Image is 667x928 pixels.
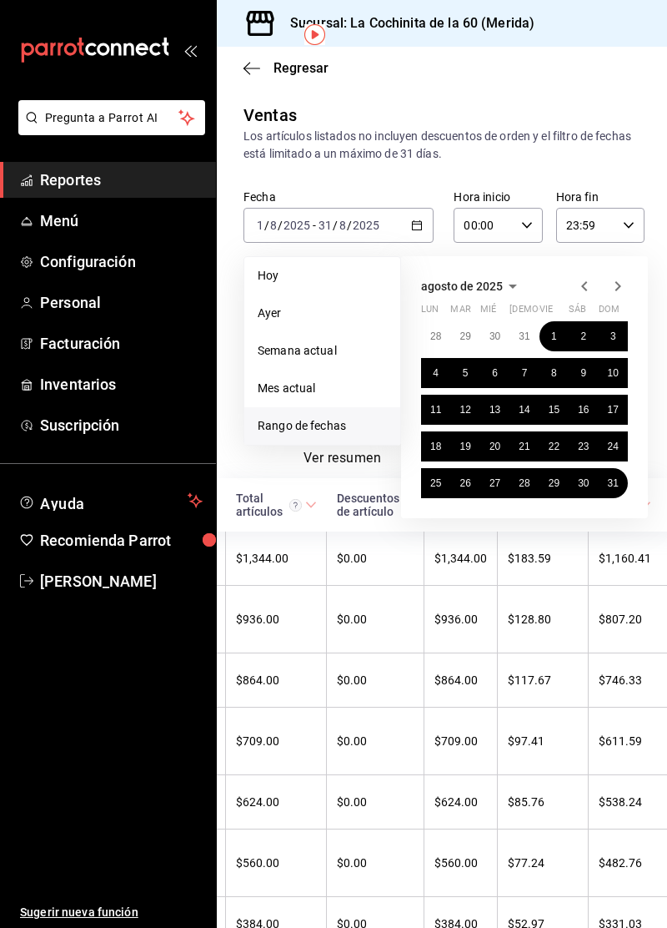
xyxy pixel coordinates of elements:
td: $560.00 [226,830,327,897]
button: 3 de agosto de 2025 [599,321,628,351]
span: Menú [40,209,203,232]
button: 18 de agosto de 2025 [421,431,450,461]
td: $183.59 [498,532,589,586]
td: $0.00 [327,653,424,708]
td: $85.76 [498,775,589,830]
button: Pregunta a Parrot AI [18,100,205,135]
input: ---- [352,219,380,232]
span: / [347,219,352,232]
button: 16 de agosto de 2025 [569,395,598,425]
td: $709.00 [226,708,327,775]
button: 21 de agosto de 2025 [509,431,539,461]
abbr: 14 de agosto de 2025 [519,404,529,416]
h3: Sucursal: La Cochinita de la 60 (Merida) [277,13,534,33]
abbr: 19 de agosto de 2025 [459,441,470,452]
button: 28 de julio de 2025 [421,321,450,351]
button: 19 de agosto de 2025 [450,431,479,461]
button: Ver resumen [303,450,381,478]
td: $864.00 [424,653,498,708]
button: 2 de agosto de 2025 [569,321,598,351]
abbr: domingo [599,304,619,321]
button: open_drawer_menu [183,43,197,57]
span: Hoy [258,267,387,285]
td: $0.00 [327,532,424,586]
button: 20 de agosto de 2025 [480,431,509,461]
button: 14 de agosto de 2025 [509,395,539,425]
td: $97.41 [498,708,589,775]
button: 22 de agosto de 2025 [539,431,569,461]
td: $0.00 [327,775,424,830]
button: 30 de julio de 2025 [480,321,509,351]
td: $77.24 [498,830,589,897]
td: $1,344.00 [226,532,327,586]
div: Descuentos de artículo [337,492,399,518]
abbr: 17 de agosto de 2025 [608,404,619,416]
span: Regresar [273,60,328,76]
abbr: 26 de agosto de 2025 [459,477,470,489]
abbr: lunes [421,304,439,321]
abbr: 30 de julio de 2025 [489,330,500,342]
button: 13 de agosto de 2025 [480,395,509,425]
button: 12 de agosto de 2025 [450,395,479,425]
span: Mes actual [258,380,387,397]
span: agosto de 2025 [421,280,503,293]
abbr: 24 de agosto de 2025 [608,441,619,452]
abbr: 11 de agosto de 2025 [430,404,441,416]
span: Semana actual [258,342,387,360]
td: $709.00 [424,708,498,775]
button: 29 de agosto de 2025 [539,468,569,498]
td: $0.00 [327,830,424,897]
button: 25 de agosto de 2025 [421,468,450,498]
img: Tooltip marker [304,24,325,45]
abbr: 20 de agosto de 2025 [489,441,500,452]
span: Sugerir nueva función [20,904,203,921]
abbr: 23 de agosto de 2025 [578,441,589,452]
button: 27 de agosto de 2025 [480,468,509,498]
abbr: jueves [509,304,608,321]
abbr: viernes [539,304,553,321]
abbr: 18 de agosto de 2025 [430,441,441,452]
span: / [278,219,283,232]
button: 1 de agosto de 2025 [539,321,569,351]
button: 30 de agosto de 2025 [569,468,598,498]
button: 8 de agosto de 2025 [539,358,569,388]
abbr: 13 de agosto de 2025 [489,404,500,416]
button: 10 de agosto de 2025 [599,358,628,388]
label: Fecha [243,191,434,203]
input: -- [256,219,264,232]
div: Los artículos listados no incluyen descuentos de orden y el filtro de fechas está limitado a un m... [243,128,640,163]
button: 24 de agosto de 2025 [599,431,628,461]
abbr: 28 de julio de 2025 [430,330,441,342]
abbr: sábado [569,304,586,321]
abbr: 5 de agosto de 2025 [463,367,469,379]
abbr: martes [450,304,470,321]
td: $0.00 [327,708,424,775]
abbr: 2 de agosto de 2025 [580,330,586,342]
abbr: 22 de agosto de 2025 [549,441,559,452]
abbr: 16 de agosto de 2025 [578,404,589,416]
button: 11 de agosto de 2025 [421,395,450,425]
span: Suscripción [40,414,203,436]
abbr: 21 de agosto de 2025 [519,441,529,452]
abbr: 8 de agosto de 2025 [551,367,557,379]
button: 15 de agosto de 2025 [539,395,569,425]
abbr: 15 de agosto de 2025 [549,404,559,416]
svg: El total artículos considera cambios de precios en los artículos así como costos adicionales por ... [289,499,302,512]
button: 31 de agosto de 2025 [599,468,628,498]
div: Total artículos [236,492,302,518]
span: / [333,219,338,232]
button: Regresar [243,60,328,76]
button: 9 de agosto de 2025 [569,358,598,388]
button: 4 de agosto de 2025 [421,358,450,388]
abbr: 31 de agosto de 2025 [608,477,619,489]
abbr: 3 de agosto de 2025 [610,330,616,342]
span: Ayuda [40,491,181,511]
input: ---- [283,219,311,232]
button: 6 de agosto de 2025 [480,358,509,388]
span: Rango de fechas [258,417,387,435]
input: -- [318,219,333,232]
abbr: 9 de agosto de 2025 [580,367,586,379]
abbr: 12 de agosto de 2025 [459,404,470,416]
td: $624.00 [226,775,327,830]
